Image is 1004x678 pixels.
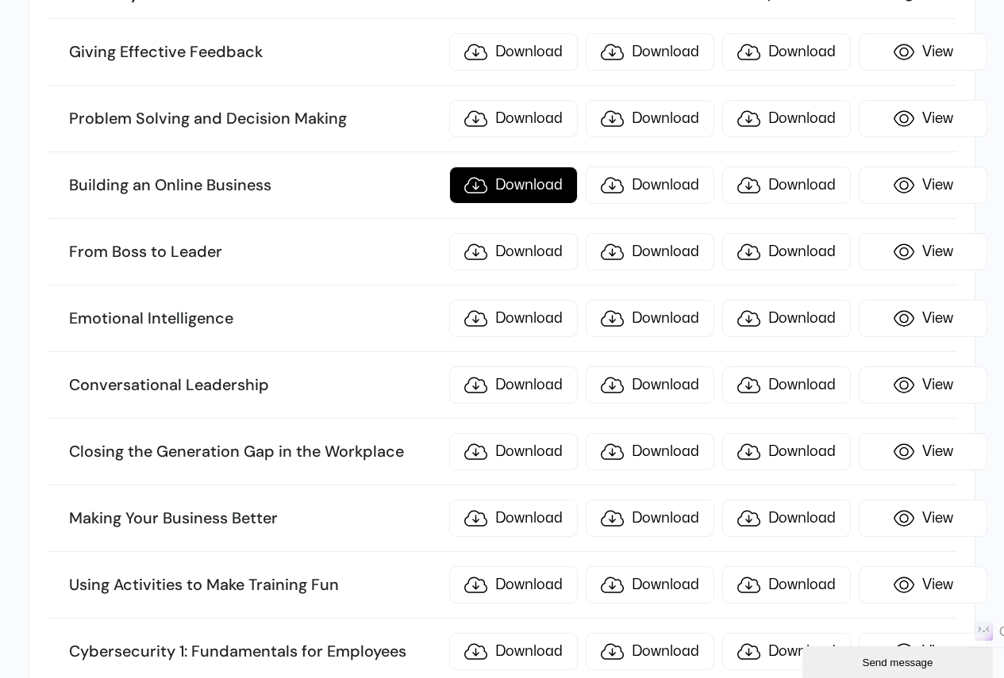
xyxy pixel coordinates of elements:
[586,566,714,603] a: Download
[449,233,578,270] a: Download
[69,508,441,529] h3: Making Your Business Better
[449,500,578,537] a: Download
[449,167,578,204] a: Download
[722,33,851,71] a: Download
[859,566,987,603] a: View
[586,500,714,537] a: Download
[586,433,714,470] a: Download
[586,366,714,404] a: Download
[859,633,987,670] a: View
[859,300,987,337] a: View
[859,500,987,537] a: View
[449,566,578,603] a: Download
[69,109,441,129] h3: Problem Solving and Decision Making
[449,633,578,670] a: Download
[859,100,987,137] a: View
[722,366,851,404] a: Download
[802,643,996,678] iframe: chat widget
[586,167,714,204] a: Download
[722,167,851,204] a: Download
[69,175,441,196] h3: Building an Online Business
[69,642,441,662] h3: Cybersecurity 1: Fundamentals for Employees
[449,366,578,404] a: Download
[722,433,851,470] a: Download
[69,575,441,596] h3: Using Activities to Make Training Fun
[859,433,987,470] a: View
[722,233,851,270] a: Download
[69,375,441,396] h3: Conversational Leadership
[722,633,851,670] a: Download
[586,100,714,137] a: Download
[449,33,578,71] a: Download
[586,33,714,71] a: Download
[722,566,851,603] a: Download
[449,300,578,337] a: Download
[586,233,714,270] a: Download
[69,308,441,329] h3: Emotional Intelligence
[859,167,987,204] a: View
[586,633,714,670] a: Download
[69,242,441,262] h3: From Boss to Leader
[722,100,851,137] a: Download
[69,442,441,462] h3: Closing the Generation Gap in the Workplace
[586,300,714,337] a: Download
[722,300,851,337] a: Download
[722,500,851,537] a: Download
[859,366,987,404] a: View
[449,100,578,137] a: Download
[449,433,578,470] a: Download
[859,33,987,71] a: View
[69,42,441,63] h3: Giving Effective Feedback
[859,233,987,270] a: View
